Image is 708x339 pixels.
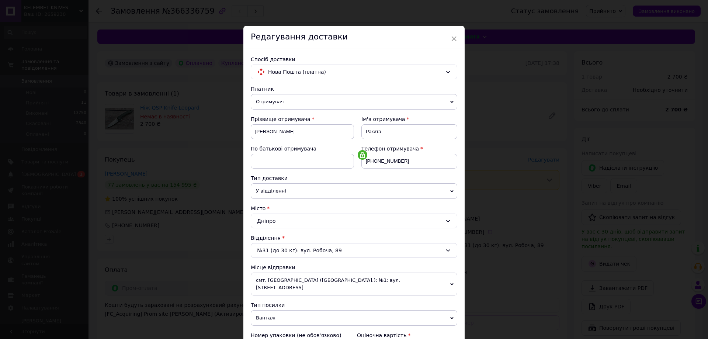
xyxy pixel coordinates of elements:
[251,332,351,339] div: Номер упаковки (не обов'язково)
[268,68,442,76] span: Нова Пошта (платна)
[251,183,457,199] span: У відділенні
[361,116,405,122] span: Ім'я отримувача
[251,146,316,152] span: По батькові отримувача
[251,310,457,326] span: Вантаж
[251,205,457,212] div: Місто
[251,264,295,270] span: Місце відправки
[251,234,457,242] div: Відділення
[251,94,457,110] span: Отримувач
[243,26,465,48] div: Редагування доставки
[251,302,285,308] span: Тип посилки
[357,332,457,339] div: Оціночна вартість
[251,175,288,181] span: Тип доставки
[251,86,274,92] span: Платник
[251,56,457,63] div: Спосіб доставки
[251,214,457,228] div: Дніпро
[361,154,457,169] input: +380
[361,146,419,152] span: Телефон отримувача
[251,243,457,258] div: №31 (до 30 кг): вул. Робоча, 89
[251,273,457,295] span: смт. [GEOGRAPHIC_DATA] ([GEOGRAPHIC_DATA].): №1: вул. [STREET_ADDRESS]
[251,116,310,122] span: Прізвище отримувача
[451,32,457,45] span: ×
